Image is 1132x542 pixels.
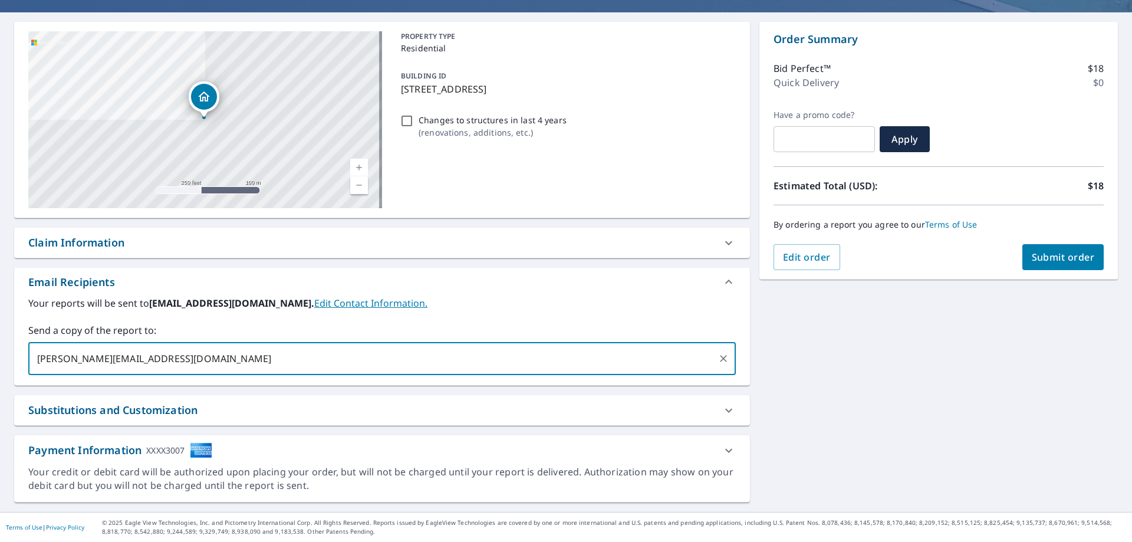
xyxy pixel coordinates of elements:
span: Apply [889,133,920,146]
a: Current Level 17, Zoom Out [350,176,368,194]
span: Edit order [783,251,831,264]
div: Email Recipients [14,268,750,296]
p: PROPERTY TYPE [401,31,731,42]
div: Payment Information [28,442,212,458]
p: ( renovations, additions, etc. ) [419,126,567,139]
p: | [6,524,84,531]
img: cardImage [190,442,212,458]
p: Bid Perfect™ [774,61,831,75]
div: XXXX3007 [146,442,185,458]
p: Changes to structures in last 4 years [419,114,567,126]
a: Terms of Use [6,523,42,531]
label: Send a copy of the report to: [28,323,736,337]
label: Your reports will be sent to [28,296,736,310]
a: Current Level 17, Zoom In [350,159,368,176]
button: Submit order [1022,244,1104,270]
button: Clear [715,350,732,367]
b: [EMAIL_ADDRESS][DOMAIN_NAME]. [149,297,314,310]
div: Substitutions and Customization [14,395,750,425]
p: [STREET_ADDRESS] [401,82,731,96]
label: Have a promo code? [774,110,875,120]
div: Dropped pin, building 1, Residential property, 1308 Parkway Cir Bossier City, LA 71112 [189,81,219,118]
div: Your credit or debit card will be authorized upon placing your order, but will not be charged unt... [28,465,736,492]
p: BUILDING ID [401,71,446,81]
p: $0 [1093,75,1104,90]
span: Submit order [1032,251,1095,264]
a: Terms of Use [925,219,978,230]
button: Edit order [774,244,840,270]
div: Payment InformationXXXX3007cardImage [14,435,750,465]
div: Substitutions and Customization [28,402,198,418]
div: Email Recipients [28,274,115,290]
p: By ordering a report you agree to our [774,219,1104,230]
p: Residential [401,42,731,54]
button: Apply [880,126,930,152]
div: Claim Information [28,235,124,251]
p: Quick Delivery [774,75,839,90]
p: Order Summary [774,31,1104,47]
p: $18 [1088,179,1104,193]
p: $18 [1088,61,1104,75]
p: © 2025 Eagle View Technologies, Inc. and Pictometry International Corp. All Rights Reserved. Repo... [102,518,1126,536]
p: Estimated Total (USD): [774,179,939,193]
div: Claim Information [14,228,750,258]
a: EditContactInfo [314,297,427,310]
a: Privacy Policy [46,523,84,531]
